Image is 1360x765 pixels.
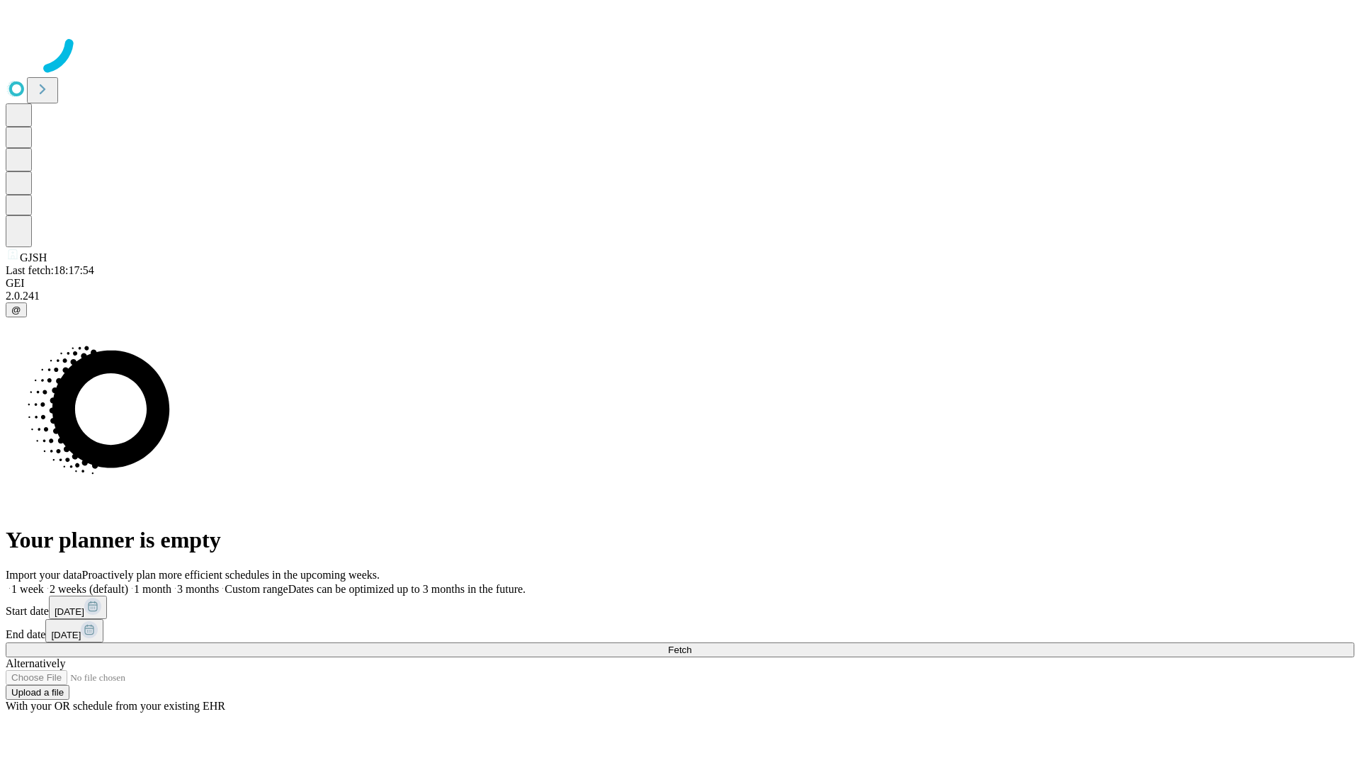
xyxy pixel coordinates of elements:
[11,305,21,315] span: @
[6,264,94,276] span: Last fetch: 18:17:54
[6,302,27,317] button: @
[50,583,128,595] span: 2 weeks (default)
[55,606,84,617] span: [DATE]
[20,251,47,263] span: GJSH
[45,619,103,642] button: [DATE]
[11,583,44,595] span: 1 week
[6,642,1354,657] button: Fetch
[177,583,219,595] span: 3 months
[6,619,1354,642] div: End date
[6,277,1354,290] div: GEI
[51,630,81,640] span: [DATE]
[6,290,1354,302] div: 2.0.241
[668,645,691,655] span: Fetch
[6,657,65,669] span: Alternatively
[6,596,1354,619] div: Start date
[6,569,82,581] span: Import your data
[6,527,1354,553] h1: Your planner is empty
[6,685,69,700] button: Upload a file
[6,700,225,712] span: With your OR schedule from your existing EHR
[49,596,107,619] button: [DATE]
[134,583,171,595] span: 1 month
[82,569,380,581] span: Proactively plan more efficient schedules in the upcoming weeks.
[225,583,288,595] span: Custom range
[288,583,526,595] span: Dates can be optimized up to 3 months in the future.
